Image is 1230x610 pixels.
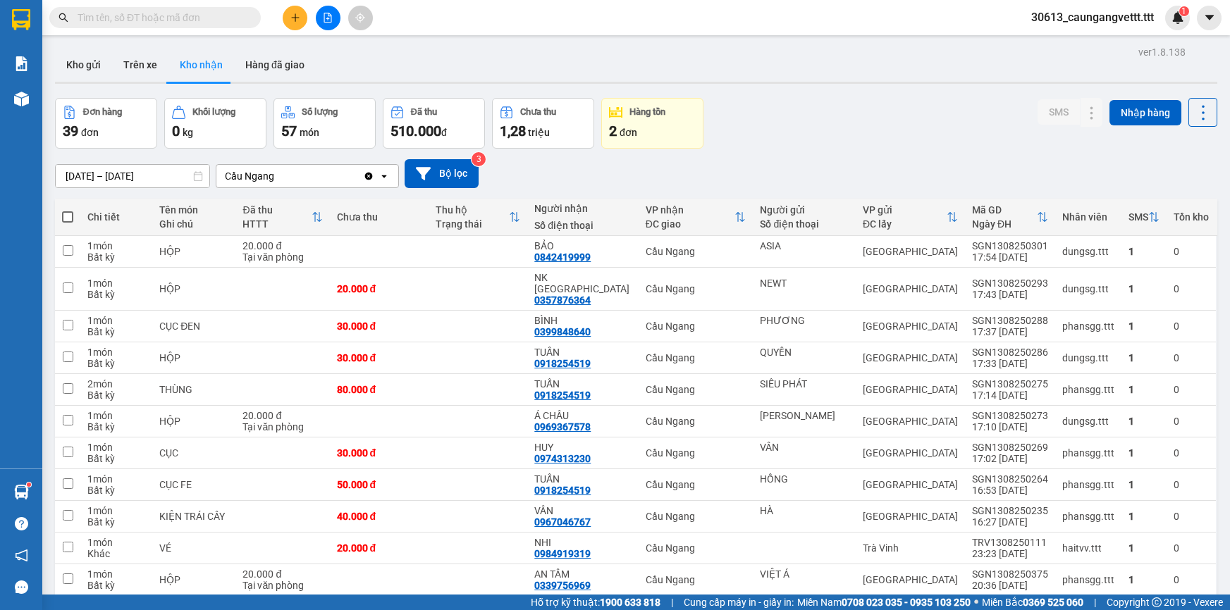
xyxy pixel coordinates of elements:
[159,384,228,395] div: THÙNG
[242,240,322,251] div: 20.000 đ
[760,315,849,326] div: PHƯƠNG
[534,473,632,485] div: TUẤN
[620,127,637,138] span: đơn
[1128,511,1160,522] div: 1
[528,127,550,138] span: triệu
[1203,11,1216,24] span: caret-down
[760,505,849,516] div: HÀ
[863,542,958,554] div: Trà Vinh
[1062,211,1114,223] div: Nhân viên
[1174,479,1209,490] div: 0
[15,517,28,530] span: question-circle
[1128,574,1160,585] div: 1
[1174,542,1209,554] div: 0
[159,320,228,332] div: CỤC ĐEN
[1171,11,1184,24] img: icon-new-feature
[283,6,307,30] button: plus
[863,320,958,332] div: [GEOGRAPHIC_DATA]
[534,315,632,326] div: BÌNH
[1128,283,1160,294] div: 1
[982,595,1083,610] span: Miền Bắc
[1128,542,1160,554] div: 1
[1181,6,1186,16] span: 1
[534,251,591,263] div: 0842419999
[159,416,228,427] div: HỘP
[242,218,311,230] div: HTTT
[59,13,68,23] span: search
[972,251,1048,263] div: 17:54 [DATE]
[972,485,1048,496] div: 16:53 [DATE]
[972,442,1048,453] div: SGN1308250269
[55,48,112,82] button: Kho gửi
[337,283,422,294] div: 20.000 đ
[112,48,168,82] button: Trên xe
[87,548,145,559] div: Khác
[14,92,29,106] img: warehouse-icon
[183,127,193,138] span: kg
[1062,511,1114,522] div: phansgg.ttt
[760,410,849,421] div: HÀ MINH
[390,123,441,139] span: 510.000
[159,352,228,363] div: HỘP
[1128,479,1160,490] div: 1
[436,204,509,216] div: Thu hộ
[534,505,632,516] div: VÂN
[646,283,746,294] div: Cầu Ngang
[534,548,591,559] div: 0984919319
[27,483,31,487] sup: 1
[760,218,849,230] div: Số điện thoại
[856,199,965,236] th: Toggle SortBy
[629,107,665,117] div: Hàng tồn
[972,315,1048,326] div: SGN1308250288
[520,107,556,117] div: Chưa thu
[972,358,1048,369] div: 17:33 [DATE]
[302,107,338,117] div: Số lượng
[234,48,316,82] button: Hàng đã giao
[337,320,422,332] div: 30.000 đ
[1128,447,1160,459] div: 1
[383,98,485,149] button: Đã thu510.000đ
[87,390,145,401] div: Bất kỳ
[87,442,145,453] div: 1 món
[972,580,1048,591] div: 20:36 [DATE]
[87,315,145,326] div: 1 món
[760,240,849,251] div: ASIA
[1062,384,1114,395] div: phansgg.ttt
[14,56,29,71] img: solution-icon
[760,442,849,453] div: VÂN
[235,199,329,236] th: Toggle SortBy
[159,218,228,230] div: Ghi chú
[863,447,958,459] div: [GEOGRAPHIC_DATA]
[1062,320,1114,332] div: phansgg.ttt
[974,599,978,605] span: ⚪️
[1174,447,1209,459] div: 0
[1128,246,1160,257] div: 1
[534,358,591,369] div: 0918254519
[87,251,145,263] div: Bất kỳ
[534,485,591,496] div: 0918254519
[1197,6,1222,30] button: caret-down
[1062,246,1114,257] div: dungsg.ttt
[671,595,673,610] span: |
[972,410,1048,421] div: SGN1308250273
[972,548,1048,559] div: 23:23 [DATE]
[972,218,1037,230] div: Ngày ĐH
[972,421,1048,432] div: 17:10 [DATE]
[972,473,1048,485] div: SGN1308250264
[1174,320,1209,332] div: 0
[534,410,632,421] div: Á CHÂU
[337,211,422,223] div: Chưa thu
[83,107,122,117] div: Đơn hàng
[1174,283,1209,294] div: 0
[760,347,849,358] div: QUYỀN
[87,278,145,289] div: 1 món
[863,416,958,427] div: [GEOGRAPHIC_DATA]
[273,98,376,149] button: Số lượng57món
[609,123,617,139] span: 2
[159,511,228,522] div: KIỆN TRÁI CÂY
[534,378,632,390] div: TUẤN
[159,447,228,459] div: CỤC
[337,479,422,490] div: 50.000 đ
[760,278,849,289] div: NEWT
[534,326,591,337] div: 0399848640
